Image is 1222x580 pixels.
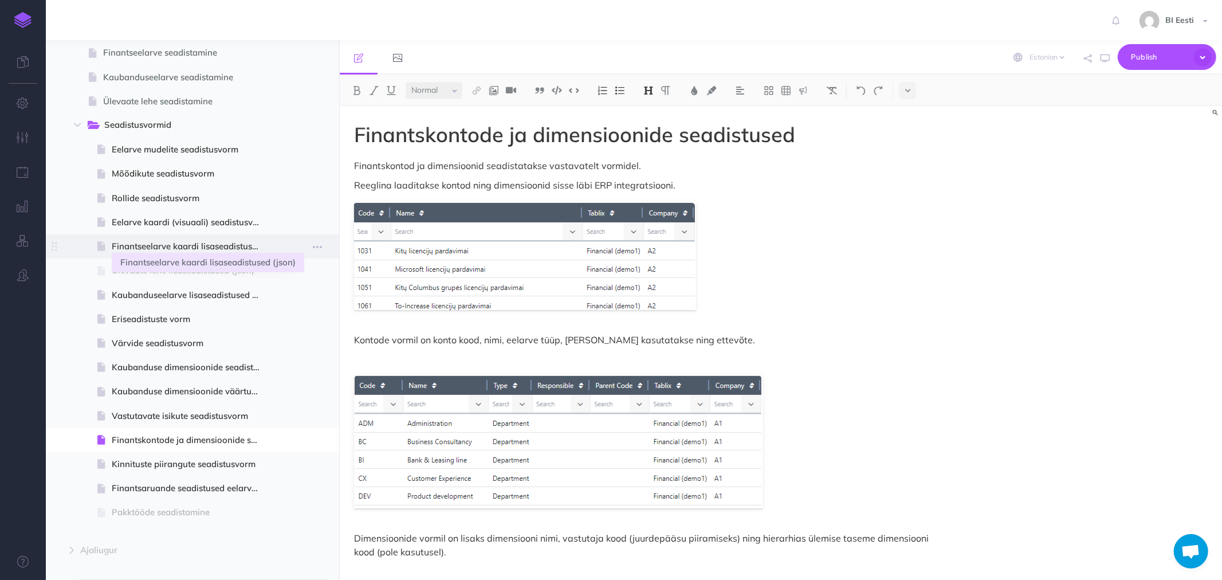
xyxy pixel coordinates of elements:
span: Finantskontode ja dimensioonide seadistusvormid [112,433,270,447]
img: Undo [856,86,866,95]
img: Link button [471,86,482,95]
span: BI Eesti [1160,15,1200,25]
p: Kontode vormil on konto kood, nimi, eelarve tüüp, [PERSON_NAME] kasutatakse ning ettevõte. [354,333,943,347]
img: ywe76SDiRifN5XZPr3U7.png [354,376,763,508]
span: Eelarve kaardi (visuaali) seadistusvorm [112,215,270,229]
img: 9862dc5e82047a4d9ba6d08c04ce6da6.jpg [1140,11,1160,31]
span: Seadistusvormid [104,118,253,133]
img: Text color button [689,86,700,95]
span: Kaubanduseelarve seadistamine [103,70,270,84]
span: Eelarve mudelite seadistusvorm [112,143,270,156]
img: Callout dropdown menu button [798,86,808,95]
img: Italic button [369,86,379,95]
span: Finantsaruande seadistused eelarvele [112,481,270,495]
span: Värvide seadistusvorm [112,336,270,350]
div: Avatud vestlus [1174,534,1208,569]
img: Add image button [489,86,499,95]
img: Text background color button [706,86,717,95]
span: Ülevaate lehe lisaseadistused (json) [112,264,270,277]
span: Eriseadistuste vorm [112,312,270,326]
img: qOgtocaHaL1lpid1jbtf.png [354,202,696,310]
span: Ajaliugur [80,543,256,557]
p: Dimensioonide vormil on lisaks dimensiooni nimi, vastutaja kood (juurdepääsu piiramiseks) ning hi... [354,531,943,559]
img: Add video button [506,86,516,95]
img: Inline code button [569,86,579,95]
span: Kinnituste piirangute seadistusvorm [112,457,270,471]
img: Create table button [781,86,791,95]
img: Code block button [552,86,562,95]
p: Finantskontod ja dimensioonid seadistatakse vastavatelt vormidel. [354,159,943,173]
span: Kaubanduse dimensioonide väärtused [112,385,270,398]
img: Clear styles button [827,86,837,95]
img: Headings dropdown button [643,86,654,95]
img: Unordered list button [615,86,625,95]
span: Publish [1131,48,1188,66]
span: Mõõdikute seadistusvorm [112,167,270,181]
span: Kaubanduseelarve lisaseadistused (json) [112,288,270,302]
span: Kaubanduse dimensioonide seadistusvorm [112,360,270,374]
span: Rollide seadistusvorm [112,191,270,205]
span: Finantseelarve kaardi lisaseadistused (json) [112,240,270,253]
span: Ülevaate lehe seadistamine [103,95,270,108]
img: Redo [873,86,883,95]
img: Blockquote button [535,86,545,95]
img: Paragraph button [661,86,671,95]
h1: Finantskontode ja dimensioonide seadistused [354,123,943,146]
img: logo-mark.svg [14,12,32,28]
img: Underline button [386,86,396,95]
span: Finantseelarve seadistamine [103,46,270,60]
button: Publish [1118,44,1216,70]
span: Pakktööde seadistamine [112,505,270,519]
img: Ordered list button [598,86,608,95]
img: Alignment dropdown menu button [735,86,745,95]
img: Bold button [352,86,362,95]
p: Reeglina laaditakse kontod ning dimensioonid sisse läbi ERP integratsiooni. [354,178,943,192]
span: Vastutavate isikute seadistusvorm [112,409,270,423]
